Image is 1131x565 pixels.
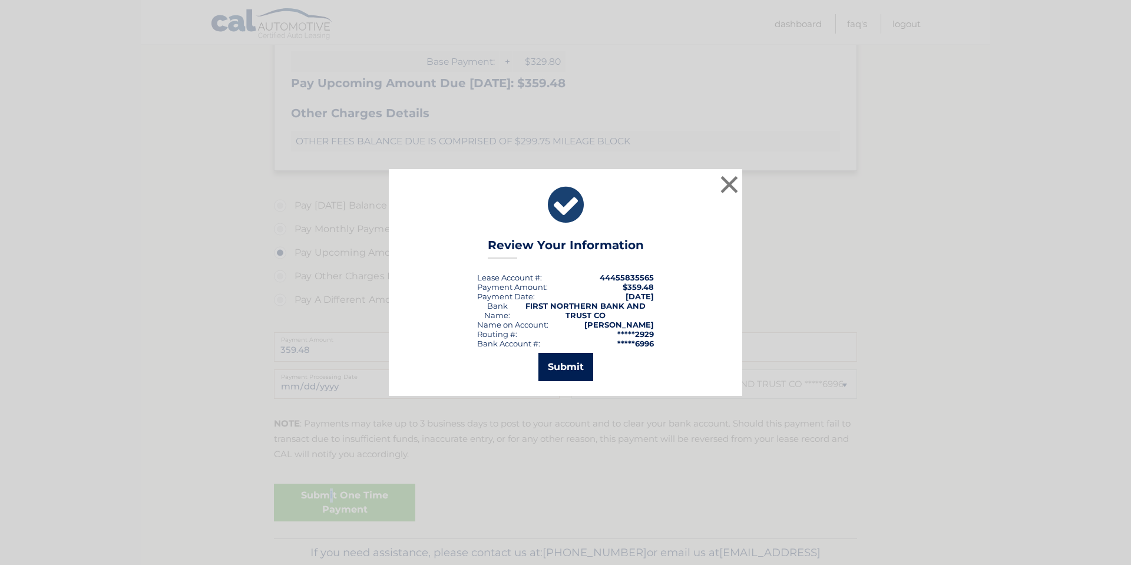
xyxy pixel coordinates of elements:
[600,273,654,282] strong: 44455835565
[477,292,533,301] span: Payment Date
[477,273,542,282] div: Lease Account #:
[477,329,517,339] div: Routing #:
[477,301,518,320] div: Bank Name:
[626,292,654,301] span: [DATE]
[525,301,646,320] strong: FIRST NORTHERN BANK AND TRUST CO
[717,173,741,196] button: ×
[584,320,654,329] strong: [PERSON_NAME]
[623,282,654,292] span: $359.48
[538,353,593,381] button: Submit
[477,292,535,301] div: :
[477,320,548,329] div: Name on Account:
[477,339,540,348] div: Bank Account #:
[488,238,644,259] h3: Review Your Information
[477,282,548,292] div: Payment Amount:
